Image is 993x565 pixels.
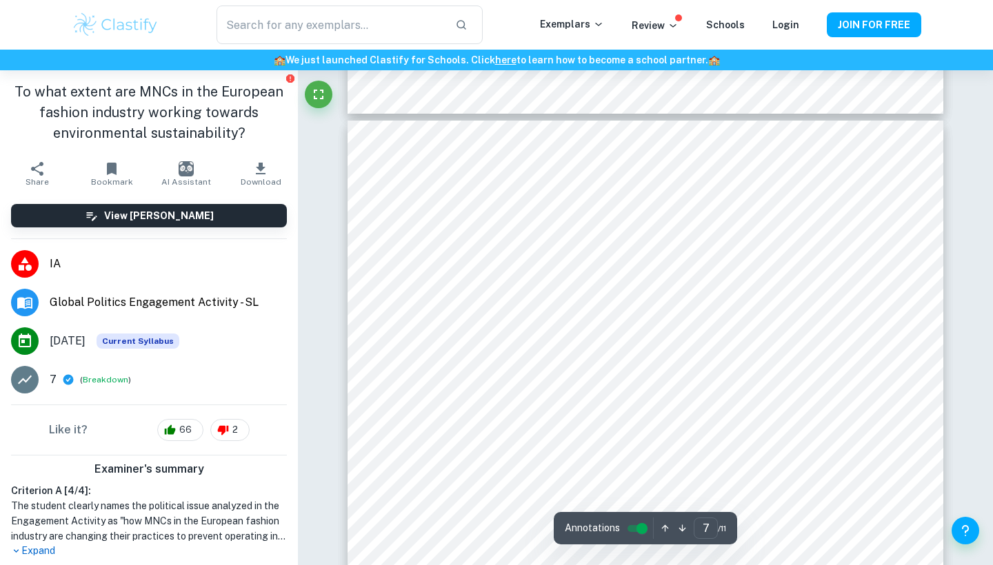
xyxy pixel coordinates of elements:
span: Annotations [565,521,620,535]
span: / 11 [718,522,726,535]
p: 7 [50,371,57,388]
span: 🏫 [274,54,285,65]
span: ( ) [80,373,131,387]
div: This exemplar is based on the current syllabus. Feel free to refer to it for inspiration/ideas wh... [97,333,179,349]
h1: To what extent are MNCs in the European fashion industry working towards environmental sustainabi... [11,81,287,143]
button: JOIN FOR FREE [827,12,921,37]
img: Clastify logo [72,11,159,39]
span: Download [241,177,281,187]
button: Help and Feedback [952,517,979,544]
span: Share [26,177,49,187]
h6: View [PERSON_NAME] [104,208,214,223]
a: Schools [706,19,745,30]
h6: Examiner's summary [6,461,292,477]
button: Bookmark [74,154,149,193]
span: 🏫 [708,54,720,65]
span: Current Syllabus [97,333,179,349]
h6: Like it? [49,422,88,438]
button: Download [223,154,298,193]
span: 2 [225,423,245,437]
button: Report issue [285,73,295,83]
p: Review [632,18,679,33]
span: 66 [172,423,199,437]
p: Expand [11,544,287,558]
span: AI Assistant [161,177,211,187]
button: AI Assistant [149,154,223,193]
h6: Criterion A [ 4 / 4 ]: [11,483,287,498]
div: 2 [210,419,250,441]
span: Global Politics Engagement Activity - SL [50,294,287,311]
img: AI Assistant [179,161,194,176]
div: 66 [157,419,203,441]
p: Exemplars [540,17,604,32]
h1: The student clearly names the political issue analyzed in the Engagement Activity as "how MNCs in... [11,498,287,544]
input: Search for any exemplars... [217,6,444,44]
span: Bookmark [91,177,133,187]
a: here [495,54,516,65]
button: Fullscreen [305,81,332,108]
span: [DATE] [50,333,86,349]
span: IA [50,256,287,272]
button: Breakdown [83,373,128,386]
a: Login [772,19,799,30]
button: View [PERSON_NAME] [11,204,287,227]
h6: We just launched Clastify for Schools. Click to learn how to become a school partner. [3,52,990,68]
